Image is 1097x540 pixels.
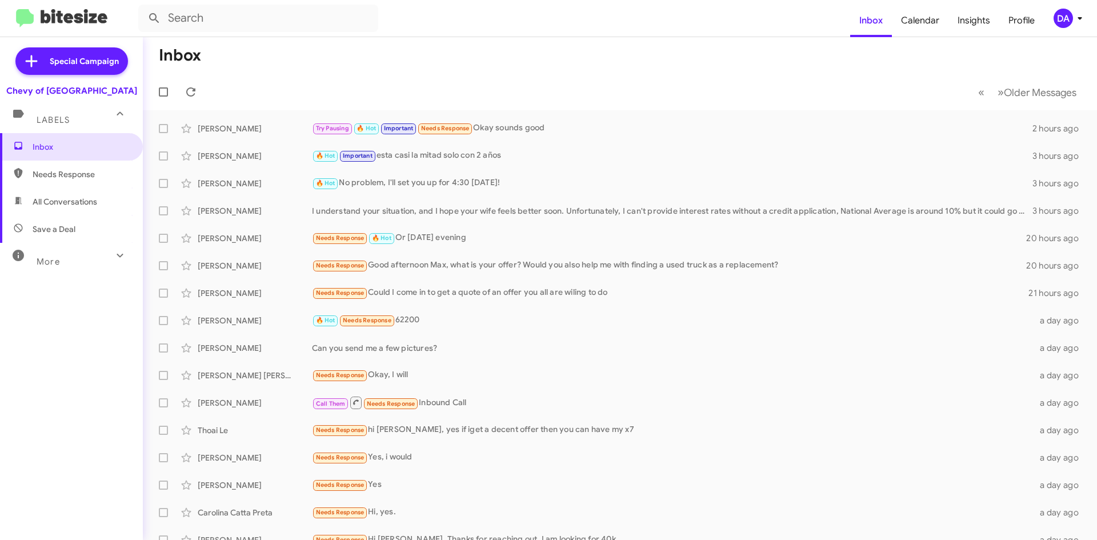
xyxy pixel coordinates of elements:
[198,287,312,299] div: [PERSON_NAME]
[316,317,335,324] span: 🔥 Hot
[33,223,75,235] span: Save a Deal
[198,123,312,134] div: [PERSON_NAME]
[33,141,130,153] span: Inbox
[972,81,1083,104] nav: Page navigation example
[312,259,1026,272] div: Good afternoon Max, what is your offer? Would you also help me with finding a used truck as a rep...
[312,314,1033,327] div: 62200
[33,196,97,207] span: All Conversations
[198,315,312,326] div: [PERSON_NAME]
[343,317,391,324] span: Needs Response
[1033,342,1088,354] div: a day ago
[138,5,378,32] input: Search
[198,150,312,162] div: [PERSON_NAME]
[198,233,312,244] div: [PERSON_NAME]
[312,122,1032,135] div: Okay sounds good
[1028,287,1088,299] div: 21 hours ago
[1033,479,1088,491] div: a day ago
[316,400,346,407] span: Call Them
[998,85,1004,99] span: »
[33,169,130,180] span: Needs Response
[948,4,999,37] a: Insights
[316,371,365,379] span: Needs Response
[198,425,312,436] div: Thoai Le
[198,260,312,271] div: [PERSON_NAME]
[198,205,312,217] div: [PERSON_NAME]
[198,397,312,409] div: [PERSON_NAME]
[999,4,1044,37] a: Profile
[198,178,312,189] div: [PERSON_NAME]
[312,423,1033,437] div: hi [PERSON_NAME], yes if iget a decent offer then you can have my x7
[1026,233,1088,244] div: 20 hours ago
[1033,507,1088,518] div: a day ago
[372,234,391,242] span: 🔥 Hot
[1054,9,1073,28] div: DA
[159,46,201,65] h1: Inbox
[312,205,1032,217] div: I understand your situation, and I hope your wife feels better soon. Unfortunately, I can't provi...
[1033,452,1088,463] div: a day ago
[312,149,1032,162] div: esta casi la mitad solo con 2 años
[892,4,948,37] a: Calendar
[316,262,365,269] span: Needs Response
[1044,9,1084,28] button: DA
[357,125,376,132] span: 🔥 Hot
[6,85,137,97] div: Chevy of [GEOGRAPHIC_DATA]
[312,177,1032,190] div: No problem, I'll set you up for 4:30 [DATE]!
[312,478,1033,491] div: Yes
[343,152,373,159] span: Important
[37,257,60,267] span: More
[1033,425,1088,436] div: a day ago
[198,479,312,491] div: [PERSON_NAME]
[316,179,335,187] span: 🔥 Hot
[312,231,1026,245] div: Or [DATE] evening
[312,286,1028,299] div: Could I come in to get a quote of an offer you all are wiling to do
[316,481,365,489] span: Needs Response
[421,125,470,132] span: Needs Response
[1032,205,1088,217] div: 3 hours ago
[15,47,128,75] a: Special Campaign
[316,509,365,516] span: Needs Response
[312,395,1033,410] div: Inbound Call
[316,125,349,132] span: Try Pausing
[1032,150,1088,162] div: 3 hours ago
[850,4,892,37] a: Inbox
[50,55,119,67] span: Special Campaign
[1004,86,1076,99] span: Older Messages
[198,370,312,381] div: [PERSON_NAME] [PERSON_NAME]
[991,81,1083,104] button: Next
[37,115,70,125] span: Labels
[367,400,415,407] span: Needs Response
[971,81,991,104] button: Previous
[384,125,414,132] span: Important
[312,506,1033,519] div: Hi, yes.
[1033,397,1088,409] div: a day ago
[978,85,984,99] span: «
[312,369,1033,382] div: Okay, I will
[198,507,312,518] div: Carolina Catta Preta
[316,152,335,159] span: 🔥 Hot
[1032,178,1088,189] div: 3 hours ago
[1032,123,1088,134] div: 2 hours ago
[316,426,365,434] span: Needs Response
[1033,370,1088,381] div: a day ago
[312,451,1033,464] div: Yes, i would
[198,342,312,354] div: [PERSON_NAME]
[1033,315,1088,326] div: a day ago
[316,289,365,297] span: Needs Response
[316,454,365,461] span: Needs Response
[312,342,1033,354] div: Can you send me a few pictures?
[1026,260,1088,271] div: 20 hours ago
[316,234,365,242] span: Needs Response
[198,452,312,463] div: [PERSON_NAME]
